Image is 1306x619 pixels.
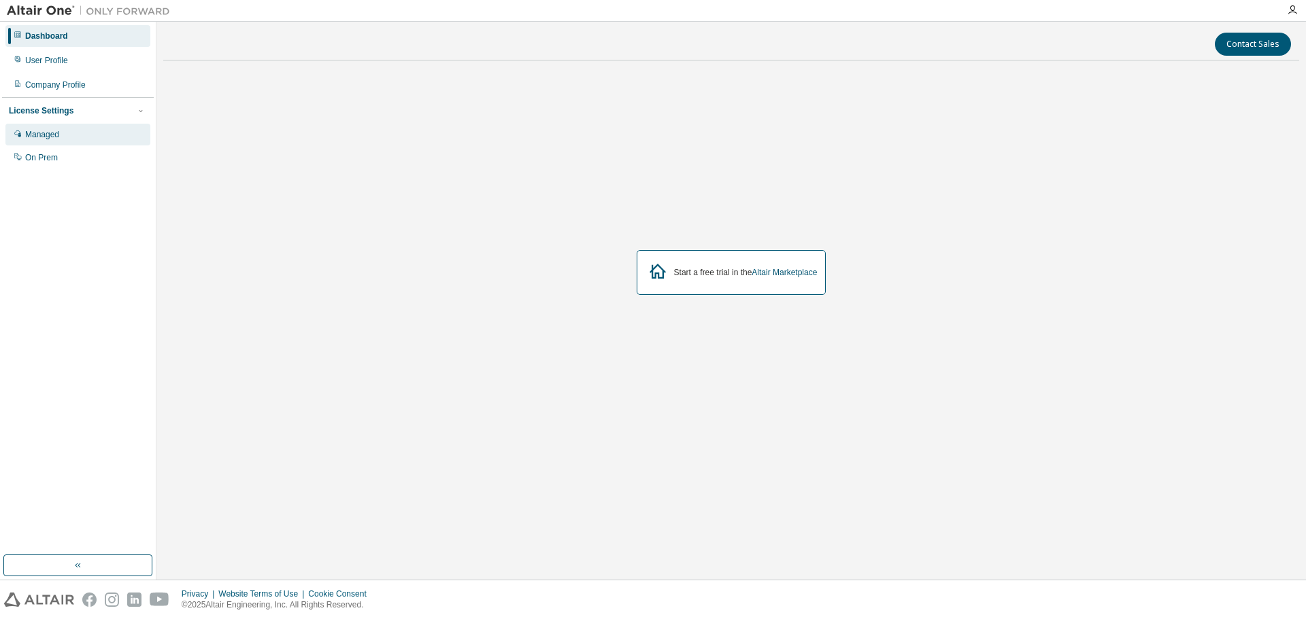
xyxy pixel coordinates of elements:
img: Altair One [7,4,177,18]
p: © 2025 Altair Engineering, Inc. All Rights Reserved. [182,599,375,611]
div: Cookie Consent [308,588,374,599]
a: Altair Marketplace [752,268,817,277]
div: Start a free trial in the [674,267,818,278]
div: Website Terms of Use [218,588,308,599]
button: Contact Sales [1215,33,1291,56]
img: youtube.svg [150,593,169,607]
div: User Profile [25,55,68,66]
div: Privacy [182,588,218,599]
img: altair_logo.svg [4,593,74,607]
div: License Settings [9,105,73,116]
img: facebook.svg [82,593,97,607]
div: On Prem [25,152,58,163]
div: Managed [25,129,59,140]
img: instagram.svg [105,593,119,607]
div: Dashboard [25,31,68,41]
div: Company Profile [25,79,86,90]
img: linkedin.svg [127,593,141,607]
